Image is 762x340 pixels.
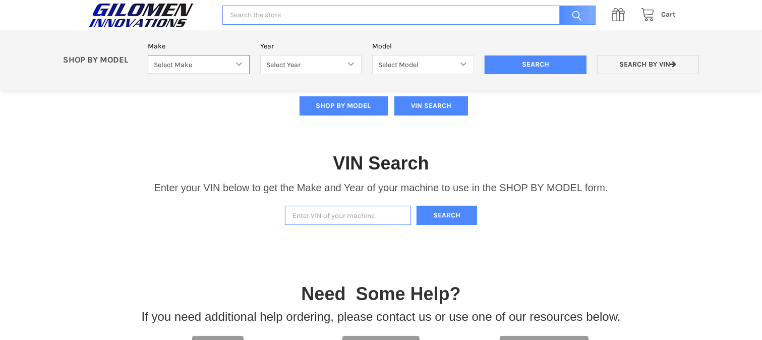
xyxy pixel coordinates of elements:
[222,6,595,25] input: Search the store
[662,10,676,19] span: Cart
[58,55,143,66] p: SHOP BY MODEL
[394,96,468,116] button: VIN SEARCH
[86,3,212,28] a: GILOMEN INNOVATIONS
[554,6,596,25] input: Search
[300,96,388,116] button: SHOP BY MODEL
[597,55,699,75] a: Search by VIN
[86,3,197,28] img: GILOMEN INNOVATIONS
[485,55,587,75] input: Search
[372,41,474,51] label: Model
[333,152,429,175] h1: VIN Search
[148,41,250,51] label: Make
[260,41,362,51] label: Year
[285,206,411,225] input: Enter VIN of your machine
[142,308,621,326] p: If you need additional help ordering, please contact us or use one of our resources below.
[154,180,608,195] p: Enter your VIN below to get the Make and Year of your machine to use in the SHOP BY MODEL form.
[301,280,460,308] p: Need Some Help?
[417,206,477,225] button: Search
[635,9,676,21] a: Cart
